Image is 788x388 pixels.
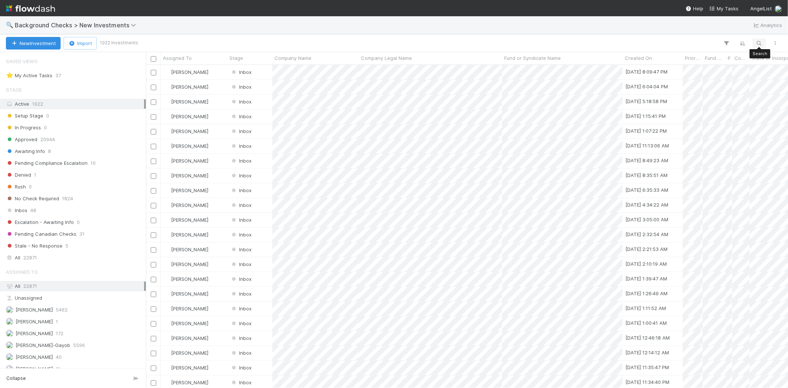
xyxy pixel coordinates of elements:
[164,143,170,149] img: avatar_5106bb14-94e9-4897-80de-6ae81081f36d.png
[164,69,170,75] img: avatar_5106bb14-94e9-4897-80de-6ae81081f36d.png
[164,291,170,297] img: avatar_5106bb14-94e9-4897-80de-6ae81081f36d.png
[230,128,252,134] span: Inbox
[6,218,74,227] span: Escalation - Awaiting Info
[504,54,561,62] span: Fund or Syndicate Name
[151,232,156,238] input: Toggle Row Selected
[91,159,96,168] span: 10
[171,350,208,356] span: [PERSON_NAME]
[164,364,208,371] div: [PERSON_NAME]
[164,365,170,371] img: avatar_5106bb14-94e9-4897-80de-6ae81081f36d.png
[164,246,208,253] div: [PERSON_NAME]
[709,5,738,12] a: My Tasks
[230,202,252,208] span: Inbox
[230,246,252,252] span: Inbox
[164,173,170,178] img: avatar_5106bb14-94e9-4897-80de-6ae81081f36d.png
[230,142,252,150] div: Inbox
[6,341,13,349] img: avatar_45aa71e2-cea6-4b00-9298-a0421aa61a2d.png
[171,187,208,193] span: [PERSON_NAME]
[77,218,80,227] span: 0
[56,305,68,314] span: 5462
[6,241,62,251] span: Stale - No Response
[230,291,252,297] span: Inbox
[151,203,156,208] input: Toggle Row Selected
[625,275,667,282] div: [DATE] 1:39:47 AM
[230,349,252,357] div: Inbox
[164,157,208,164] div: [PERSON_NAME]
[151,306,156,312] input: Toggle Row Selected
[230,158,252,164] span: Inbox
[625,364,669,371] div: [DATE] 11:35:47 PM
[6,330,13,337] img: avatar_c545aa83-7101-4841-8775-afeaaa9cc762.png
[151,351,156,356] input: Toggle Row Selected
[56,329,64,338] span: 172
[164,68,208,76] div: [PERSON_NAME]
[171,276,208,282] span: [PERSON_NAME]
[6,111,43,120] span: Setup Stage
[6,318,13,325] img: avatar_c7e3282f-884d-4380-9cdb-5aa6e4ce9451.png
[164,379,208,386] div: [PERSON_NAME]
[164,83,208,91] div: [PERSON_NAME]
[164,231,208,238] div: [PERSON_NAME]
[171,232,208,238] span: [PERSON_NAME]
[15,21,140,29] span: Background Checks > New Investments
[230,306,252,312] span: Inbox
[164,158,170,164] img: avatar_5106bb14-94e9-4897-80de-6ae81081f36d.png
[171,217,208,223] span: [PERSON_NAME]
[230,246,252,253] div: Inbox
[164,334,208,342] div: [PERSON_NAME]
[230,216,252,224] div: Inbox
[625,231,668,238] div: [DATE] 2:32:54 AM
[625,83,668,90] div: [DATE] 6:04:04 PM
[230,201,252,209] div: Inbox
[6,375,26,382] span: Collapse
[734,54,748,62] span: Country of Incorporation
[164,232,170,238] img: avatar_5106bb14-94e9-4897-80de-6ae81081f36d.png
[151,262,156,268] input: Toggle Row Selected
[16,366,53,372] span: [PERSON_NAME]
[164,380,170,385] img: avatar_5106bb14-94e9-4897-80de-6ae81081f36d.png
[151,144,156,149] input: Toggle Row Selected
[151,292,156,297] input: Toggle Row Selected
[164,113,170,119] img: avatar_5106bb14-94e9-4897-80de-6ae81081f36d.png
[171,261,208,267] span: [PERSON_NAME]
[230,83,252,91] div: Inbox
[163,54,192,62] span: Assigned To
[151,129,156,135] input: Toggle Row Selected
[6,293,144,303] div: Unassigned
[164,275,208,283] div: [PERSON_NAME]
[171,306,208,312] span: [PERSON_NAME]
[171,335,208,341] span: [PERSON_NAME]
[164,113,208,120] div: [PERSON_NAME]
[79,229,85,239] span: 31
[230,68,252,76] div: Inbox
[6,147,45,156] span: Awaiting Info
[6,2,55,15] img: logo-inverted-e16ddd16eac7371096b0.svg
[171,158,208,164] span: [PERSON_NAME]
[32,101,43,107] span: 1922
[164,306,170,312] img: avatar_5106bb14-94e9-4897-80de-6ae81081f36d.png
[164,127,208,135] div: [PERSON_NAME]
[56,364,60,374] span: 11
[34,170,36,180] span: 1
[230,350,252,356] span: Inbox
[64,37,97,50] button: Import
[6,194,59,203] span: No Check Required
[151,173,156,179] input: Toggle Row Selected
[6,99,144,109] div: Active
[709,6,738,11] span: My Tasks
[171,128,208,134] span: [PERSON_NAME]
[164,201,208,209] div: [PERSON_NAME]
[230,69,252,75] span: Inbox
[73,341,85,350] span: 5596
[151,159,156,164] input: Toggle Row Selected
[230,217,252,223] span: Inbox
[230,380,252,385] span: Inbox
[6,159,88,168] span: Pending Compliance Escalation
[16,319,53,324] span: [PERSON_NAME]
[55,71,61,80] span: 37
[6,54,38,69] span: Saved Views
[230,232,252,238] span: Inbox
[151,336,156,341] input: Toggle Row Selected
[65,241,68,251] span: 5
[625,378,669,386] div: [DATE] 11:34:40 PM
